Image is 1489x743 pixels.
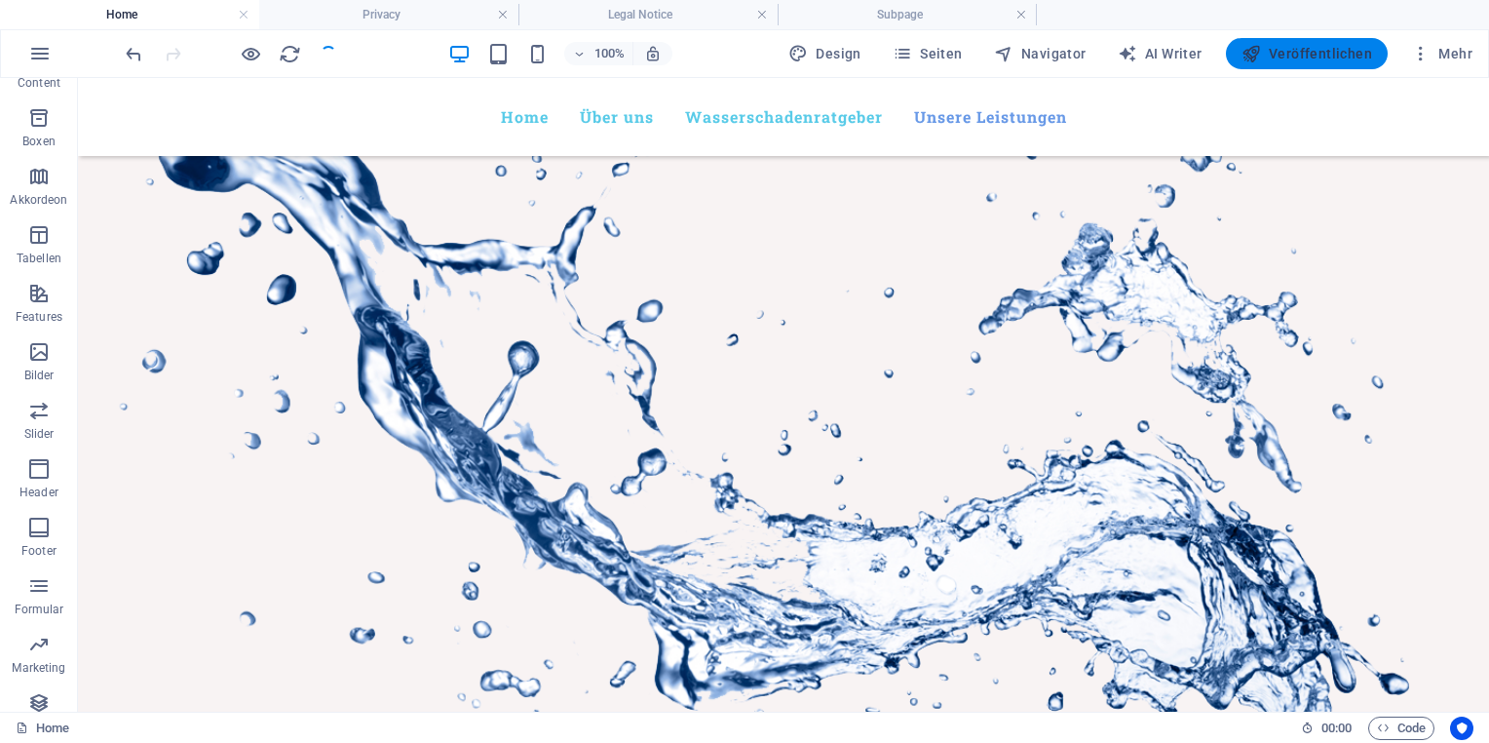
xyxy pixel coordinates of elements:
h4: Privacy [259,4,518,25]
button: reload [278,42,301,65]
button: Seiten [885,38,971,69]
h6: Session-Zeit [1301,717,1353,740]
button: Design [781,38,869,69]
p: Header [19,485,58,500]
div: Design (Strg+Alt+Y) [781,38,869,69]
button: Code [1368,717,1434,740]
p: Formular [15,602,64,617]
button: Usercentrics [1450,717,1473,740]
button: Mehr [1403,38,1480,69]
span: Veröffentlichen [1241,44,1372,63]
button: AI Writer [1110,38,1210,69]
span: Code [1377,717,1426,740]
span: Design [788,44,861,63]
span: : [1335,721,1338,735]
button: Veröffentlichen [1226,38,1388,69]
button: undo [122,42,145,65]
p: Footer [21,543,57,559]
p: Content [18,75,60,91]
button: 100% [564,42,633,65]
p: Features [16,309,62,325]
p: Akkordeon [10,192,67,208]
i: Rückgängig: Marker ändern (Strg+Z) [123,43,145,65]
span: 00 00 [1321,717,1352,740]
p: Slider [24,426,55,442]
p: Tabellen [17,251,61,266]
span: Mehr [1411,44,1472,63]
span: AI Writer [1118,44,1203,63]
span: Seiten [893,44,963,63]
h6: 100% [593,42,625,65]
button: Navigator [986,38,1094,69]
h4: Legal Notice [518,4,778,25]
p: Boxen [22,134,56,149]
p: Marketing [12,660,65,676]
h4: Subpage [778,4,1037,25]
a: Home [16,717,69,740]
p: Bilder [24,368,55,383]
span: Navigator [994,44,1087,63]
